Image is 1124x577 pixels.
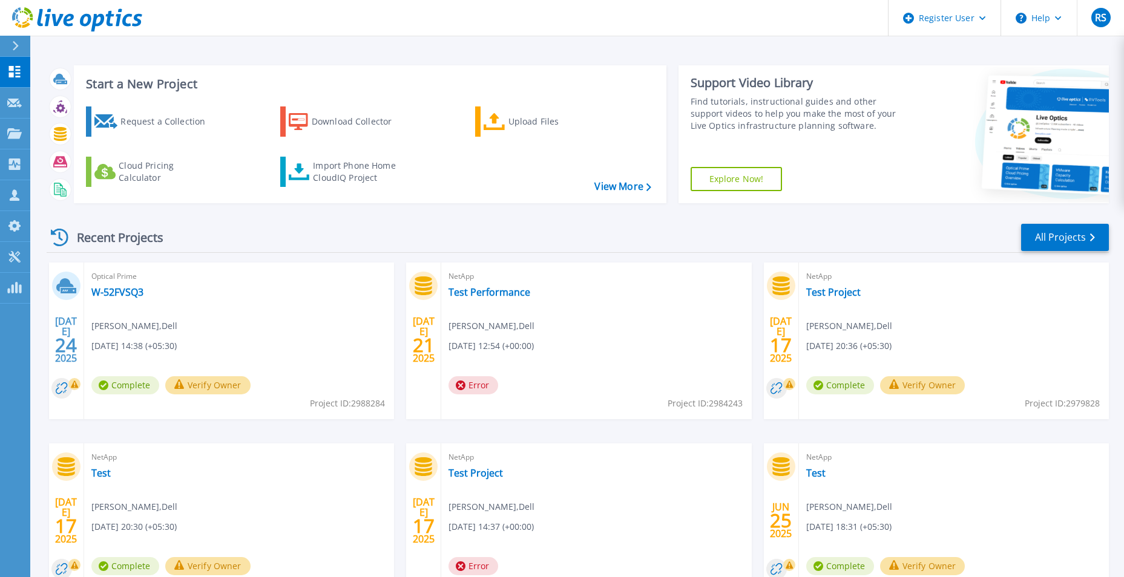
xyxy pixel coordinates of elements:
span: NetApp [449,451,744,464]
div: Import Phone Home CloudIQ Project [313,160,407,184]
a: Cloud Pricing Calculator [86,157,221,187]
a: Upload Files [475,106,610,137]
span: Project ID: 2979828 [1025,397,1100,410]
span: [PERSON_NAME] , Dell [806,500,892,513]
button: Verify Owner [880,376,965,394]
span: NetApp [449,270,744,283]
a: Download Collector [280,106,415,137]
div: Upload Files [508,109,605,134]
span: 17 [55,521,77,531]
span: [PERSON_NAME] , Dell [91,500,177,513]
button: Verify Owner [880,557,965,575]
span: Project ID: 2984243 [668,397,743,410]
span: [PERSON_NAME] , Dell [806,319,892,333]
span: 17 [770,340,792,350]
span: [DATE] 20:30 (+05:30) [91,520,177,533]
span: 25 [770,515,792,526]
div: [DATE] 2025 [54,498,77,543]
a: Explore Now! [691,167,783,191]
span: [PERSON_NAME] , Dell [449,500,534,513]
span: Complete [91,376,159,394]
span: Optical Prime [91,270,387,283]
span: [DATE] 14:37 (+00:00) [449,520,534,533]
span: [DATE] 20:36 (+05:30) [806,339,892,353]
span: Complete [806,376,874,394]
div: [DATE] 2025 [412,318,435,362]
span: [DATE] 14:38 (+05:30) [91,339,177,353]
div: Find tutorials, instructional guides and other support videos to help you make the most of your L... [691,96,910,132]
a: View More [594,181,651,192]
div: Support Video Library [691,75,910,91]
div: [DATE] 2025 [54,318,77,362]
span: Error [449,376,498,394]
span: NetApp [806,451,1102,464]
a: Request a Collection [86,106,221,137]
div: [DATE] 2025 [412,498,435,543]
div: [DATE] 2025 [769,318,792,362]
span: [DATE] 18:31 (+05:30) [806,520,892,533]
span: Error [449,557,498,575]
span: [PERSON_NAME] , Dell [91,319,177,333]
span: Complete [91,557,159,575]
span: NetApp [91,451,387,464]
a: Test Project [806,286,861,298]
div: Recent Projects [47,223,180,252]
h3: Start a New Project [86,77,651,91]
a: W-52FVSQ3 [91,286,143,298]
span: [DATE] 12:54 (+00:00) [449,339,534,353]
span: Project ID: 2988284 [310,397,385,410]
span: 21 [413,340,435,350]
a: All Projects [1021,224,1109,251]
span: 24 [55,340,77,350]
div: Cloud Pricing Calculator [119,160,215,184]
div: Request a Collection [120,109,217,134]
button: Verify Owner [165,376,251,394]
button: Verify Owner [165,557,251,575]
a: Test Project [449,467,503,479]
span: NetApp [806,270,1102,283]
div: JUN 2025 [769,498,792,543]
span: 17 [413,521,435,531]
span: Complete [806,557,874,575]
a: Test [91,467,111,479]
a: Test Performance [449,286,530,298]
span: [PERSON_NAME] , Dell [449,319,534,333]
a: Test [806,467,826,479]
div: Download Collector [312,109,409,134]
span: RS [1095,13,1106,22]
